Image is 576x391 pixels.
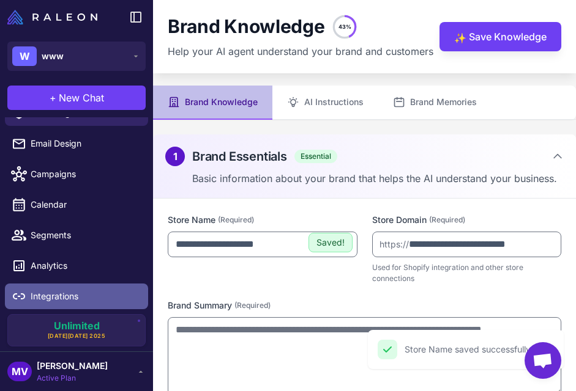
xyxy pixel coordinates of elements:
[31,290,138,303] span: Integrations
[454,31,464,40] span: ✨
[12,46,37,66] div: W
[31,137,138,150] span: Email Design
[5,283,148,309] a: Integrations
[294,150,337,163] span: Essential
[338,23,351,30] text: 43%
[168,299,561,312] label: Brand Summary
[405,343,531,356] div: Store Name saved successfully
[7,42,146,71] button: Wwww
[7,86,146,110] button: +New Chat
[37,373,108,384] span: Active Plan
[50,90,56,105] span: +
[42,49,64,63] span: www
[439,22,561,51] button: ✨Save Knowledge
[5,131,148,156] a: Email Design
[5,222,148,248] a: Segments
[31,198,138,211] span: Calendar
[234,300,271,311] span: (Required)
[31,167,138,181] span: Campaigns
[525,342,561,379] div: Open chat
[218,214,254,225] span: (Required)
[372,262,562,284] p: Used for Shopify integration and other store connections
[429,214,465,225] span: (Required)
[192,171,564,186] p: Basic information about your brand that helps the AI understand your business.
[168,44,433,59] p: Help your AI agent understand your brand and customers
[5,253,148,279] a: Analytics
[372,213,562,227] label: Store Domain
[378,86,492,120] button: Brand Memories
[37,359,108,373] span: [PERSON_NAME]
[54,321,100,331] span: Unlimited
[5,161,148,187] a: Campaigns
[168,15,325,38] h1: Brand Knowledge
[168,213,357,227] label: Store Name
[272,86,378,120] button: AI Instructions
[538,340,558,359] button: Close
[165,147,185,166] div: 1
[309,233,353,252] div: Saved!
[192,147,287,166] h2: Brand Essentials
[7,10,97,24] img: Raleon Logo
[31,228,138,242] span: Segments
[7,10,102,24] a: Raleon Logo
[48,332,106,340] span: [DATE][DATE] 2025
[31,259,138,272] span: Analytics
[5,192,148,217] a: Calendar
[59,90,104,105] span: New Chat
[153,86,272,120] button: Brand Knowledge
[7,362,32,381] div: MV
